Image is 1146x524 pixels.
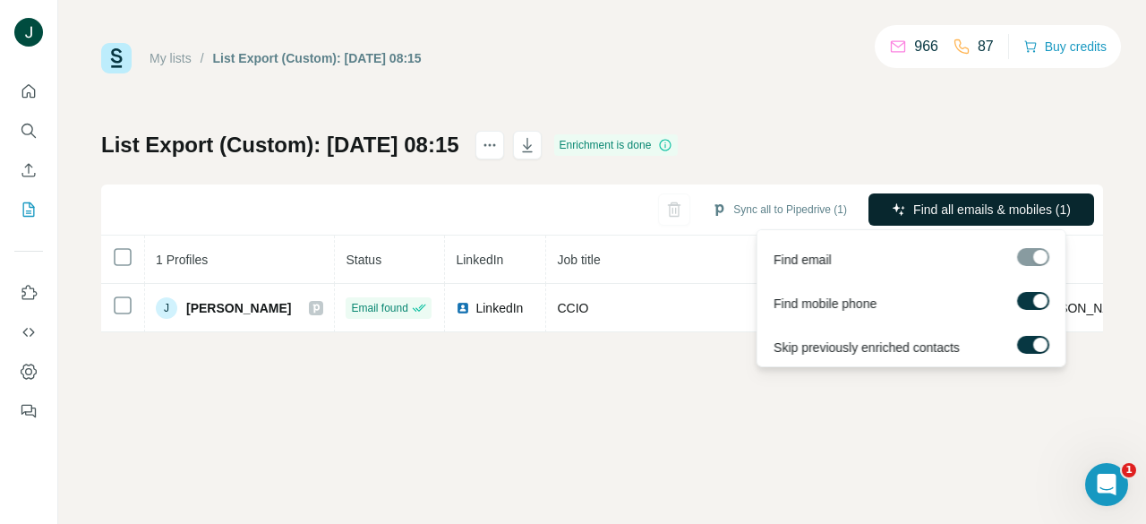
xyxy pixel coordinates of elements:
[699,196,859,223] button: Sync all to Pipedrive (1)
[346,253,381,267] span: Status
[868,193,1094,226] button: Find all emails & mobiles (1)
[557,301,588,315] span: CCIO
[1023,34,1107,59] button: Buy credits
[557,253,600,267] span: Job title
[456,301,470,315] img: LinkedIn logo
[101,43,132,73] img: Surfe Logo
[774,295,877,313] span: Find mobile phone
[14,395,43,427] button: Feedback
[774,339,960,356] span: Skip previously enriched contacts
[156,297,177,319] div: J
[150,51,192,65] a: My lists
[186,299,291,317] span: [PERSON_NAME]
[14,154,43,186] button: Enrich CSV
[14,18,43,47] img: Avatar
[201,49,204,67] li: /
[978,36,994,57] p: 87
[475,131,504,159] button: actions
[774,251,832,269] span: Find email
[914,36,938,57] p: 966
[554,134,679,156] div: Enrichment is done
[14,277,43,309] button: Use Surfe on LinkedIn
[14,316,43,348] button: Use Surfe API
[351,300,407,316] span: Email found
[213,49,422,67] div: List Export (Custom): [DATE] 08:15
[456,253,503,267] span: LinkedIn
[1085,463,1128,506] iframe: Intercom live chat
[1122,463,1136,477] span: 1
[14,356,43,388] button: Dashboard
[14,193,43,226] button: My lists
[14,75,43,107] button: Quick start
[156,253,208,267] span: 1 Profiles
[475,299,523,317] span: LinkedIn
[14,115,43,147] button: Search
[101,131,459,159] h1: List Export (Custom): [DATE] 08:15
[913,201,1071,219] span: Find all emails & mobiles (1)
